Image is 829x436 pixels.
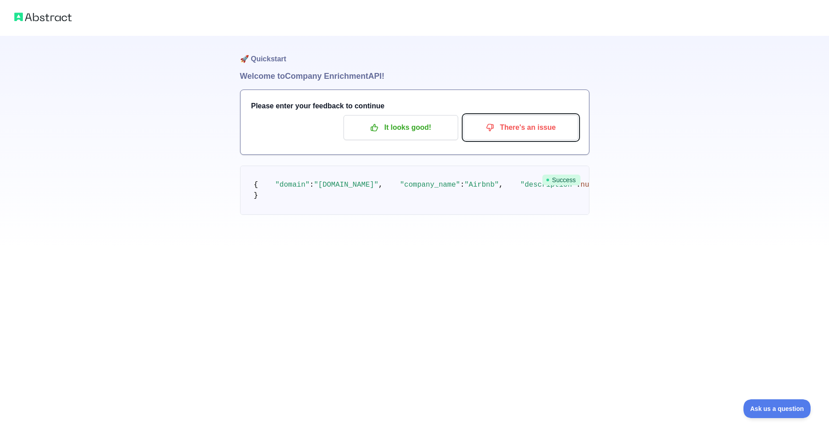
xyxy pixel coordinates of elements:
p: It looks good! [350,120,451,135]
h3: Please enter your feedback to continue [251,101,578,111]
iframe: Toggle Customer Support [743,399,811,418]
span: : [309,181,314,189]
span: , [499,181,503,189]
h1: 🚀 Quickstart [240,36,589,70]
span: "company_name" [400,181,460,189]
span: "Airbnb" [464,181,499,189]
p: There's an issue [470,120,571,135]
span: , [378,181,383,189]
span: "description" [520,181,576,189]
button: There's an issue [464,115,578,140]
h1: Welcome to Company Enrichment API! [240,70,589,82]
span: "[DOMAIN_NAME]" [314,181,378,189]
span: "domain" [275,181,310,189]
img: Abstract logo [14,11,72,23]
span: { [254,181,258,189]
button: It looks good! [344,115,458,140]
span: null [580,181,597,189]
span: Success [542,175,580,185]
span: : [460,181,464,189]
